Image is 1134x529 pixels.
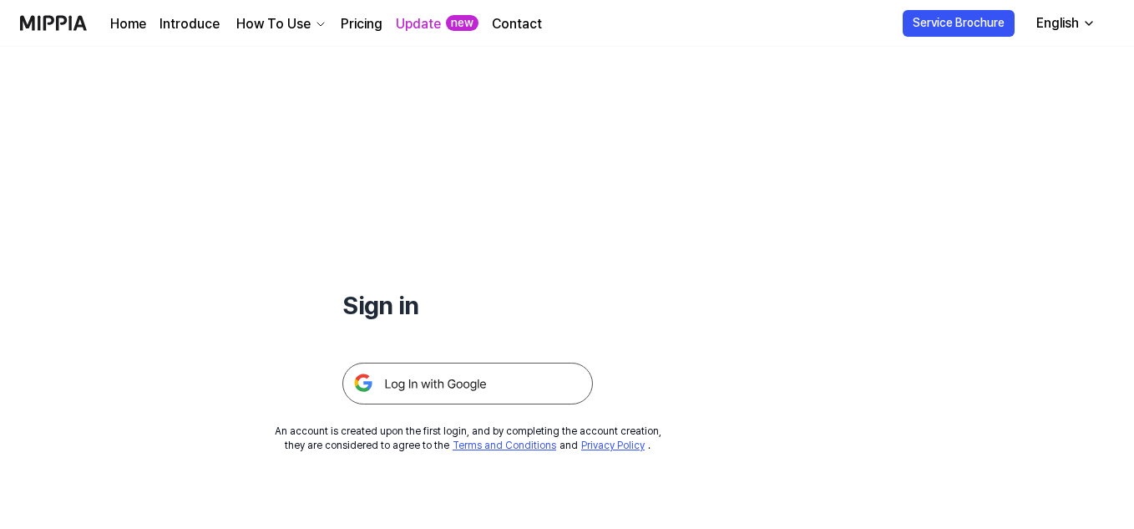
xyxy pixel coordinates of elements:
img: 구글 로그인 버튼 [342,363,593,404]
div: English [1033,13,1082,33]
a: Home [110,14,146,34]
a: Contact [492,14,542,34]
a: Introduce [159,14,220,34]
a: Pricing [341,14,382,34]
a: Terms and Conditions [453,440,556,451]
h1: Sign in [342,287,593,323]
button: Service Brochure [903,10,1015,37]
div: new [446,15,478,32]
div: How To Use [233,14,314,34]
a: Privacy Policy [581,440,645,451]
button: English [1023,7,1106,40]
div: An account is created upon the first login, and by completing the account creation, they are cons... [275,425,661,453]
button: How To Use [233,14,327,34]
a: Update [396,14,441,34]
